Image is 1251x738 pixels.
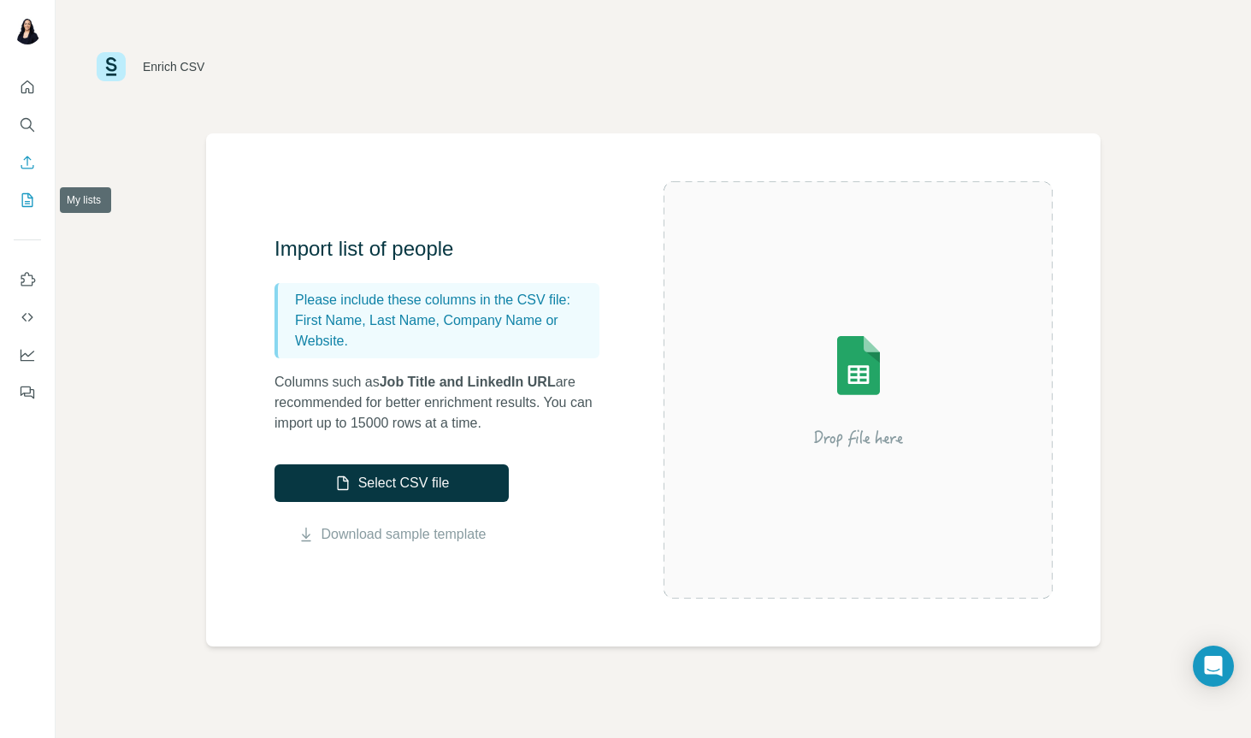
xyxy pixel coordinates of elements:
button: Feedback [14,377,41,408]
div: Enrich CSV [143,58,204,75]
img: Avatar [14,17,41,44]
button: Enrich CSV [14,147,41,178]
p: First Name, Last Name, Company Name or Website. [295,310,593,351]
button: Use Surfe API [14,302,41,333]
img: Surfe Logo [97,52,126,81]
button: Use Surfe on LinkedIn [14,264,41,295]
div: Open Intercom Messenger [1193,646,1234,687]
a: Download sample template [322,524,487,545]
img: Surfe Illustration - Drop file here or select below [705,287,1012,493]
button: My lists [14,185,41,215]
p: Columns such as are recommended for better enrichment results. You can import up to 15000 rows at... [274,372,617,434]
h3: Import list of people [274,235,617,263]
button: Dashboard [14,339,41,370]
button: Search [14,109,41,140]
p: Please include these columns in the CSV file: [295,290,593,310]
button: Quick start [14,72,41,103]
span: Job Title and LinkedIn URL [380,375,556,389]
button: Download sample template [274,524,509,545]
button: Select CSV file [274,464,509,502]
